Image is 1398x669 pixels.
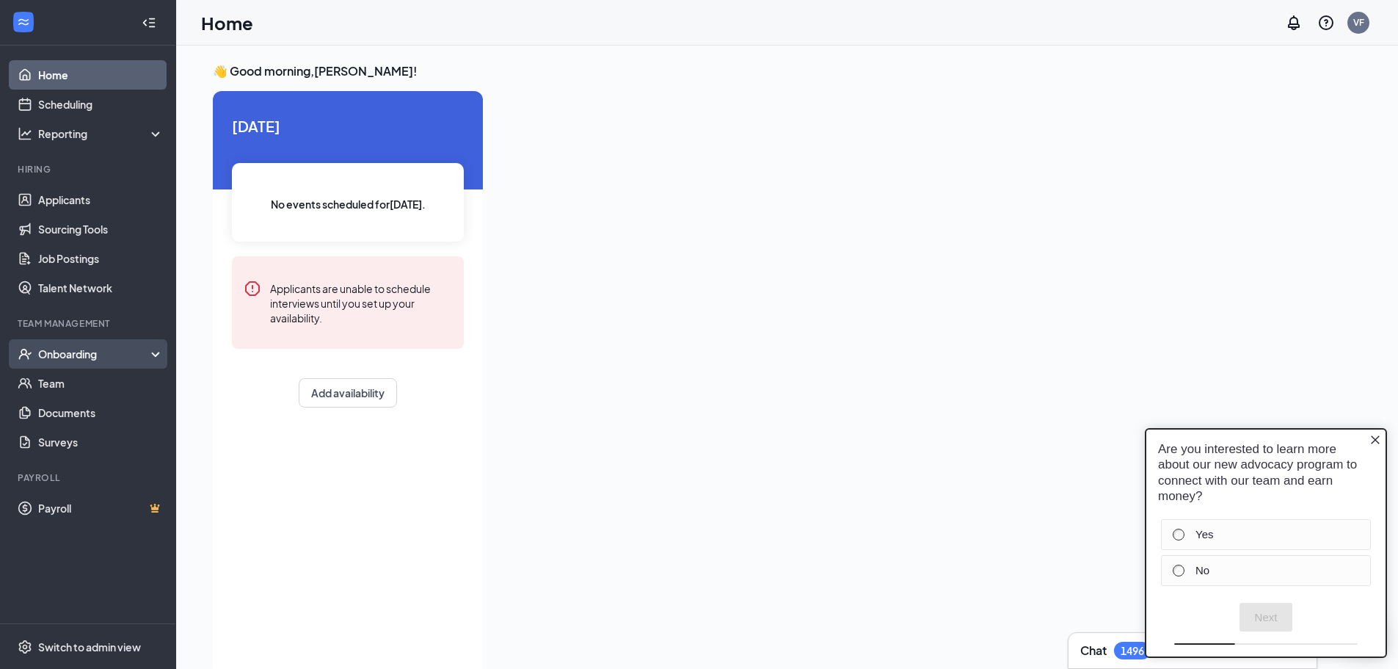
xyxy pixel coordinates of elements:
[1080,643,1107,659] h3: Chat
[38,273,164,303] a: Talent Network
[201,10,253,35] h1: Home
[38,214,164,244] a: Sourcing Tools
[38,90,164,119] a: Scheduling
[16,15,31,29] svg: WorkstreamLogo
[38,126,164,141] div: Reporting
[38,398,164,427] a: Documents
[38,493,164,523] a: PayrollCrown
[38,640,141,654] div: Switch to admin view
[1285,14,1303,32] svg: Notifications
[18,640,32,654] svg: Settings
[213,63,1317,79] h3: 👋 Good morning, [PERSON_NAME] !
[1121,645,1144,657] div: 1496
[18,163,161,176] div: Hiring
[142,15,156,30] svg: Collapse
[38,347,151,361] div: Onboarding
[1353,16,1364,29] div: VF
[232,115,464,137] span: [DATE]
[18,126,32,141] svg: Analysis
[244,280,261,297] svg: Error
[1134,416,1398,669] iframe: Sprig User Feedback Dialog
[271,196,426,212] span: No events scheduled for [DATE] .
[18,317,161,330] div: Team Management
[38,244,164,273] a: Job Postings
[18,347,32,361] svg: UserCheck
[38,185,164,214] a: Applicants
[1317,14,1335,32] svg: QuestionInfo
[38,369,164,398] a: Team
[38,427,164,457] a: Surveys
[38,60,164,90] a: Home
[18,471,161,484] div: Payroll
[270,280,452,325] div: Applicants are unable to schedule interviews until you set up your availability.
[299,378,397,408] button: Add availability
